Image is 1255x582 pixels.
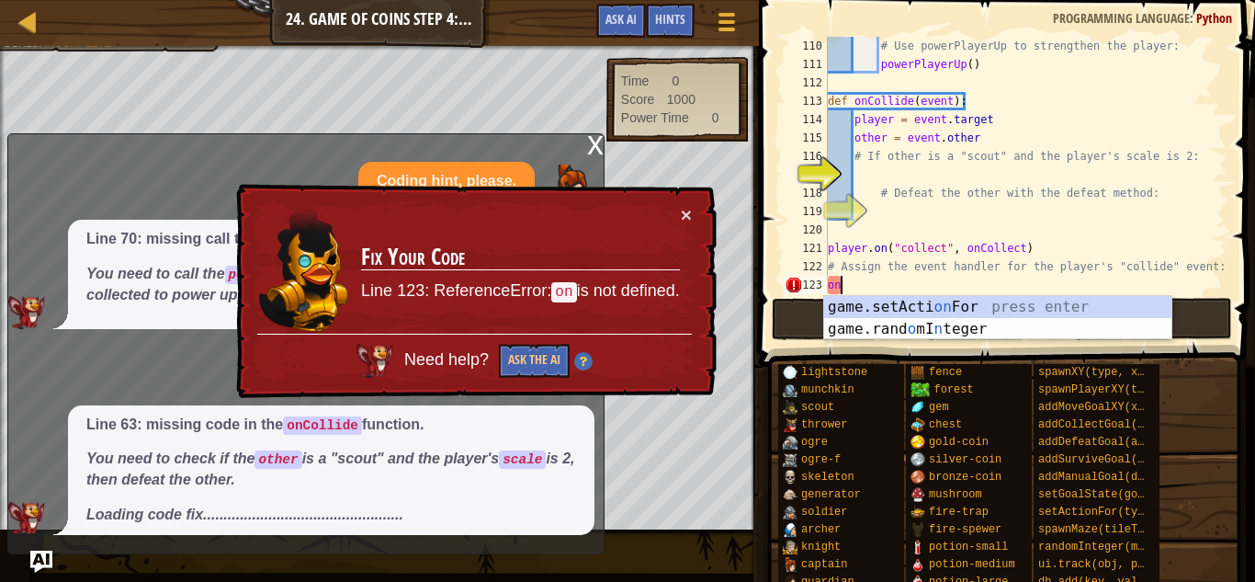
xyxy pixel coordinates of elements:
img: AI [8,502,45,535]
span: archer [801,523,841,536]
span: generator [801,488,861,501]
span: knight [801,541,841,553]
span: Hints [655,10,685,28]
img: portrait.png [783,470,797,485]
div: 0 [673,72,680,90]
img: portrait.png [783,487,797,502]
button: Show game menu [704,4,750,47]
span: addManualGoal(description) [1038,471,1210,484]
img: portrait.png [910,557,925,572]
em: You need to check if the is a "scout" and the player's is 2, then defeat the other. [86,451,575,487]
div: 122 [785,257,828,276]
div: 113 [785,92,828,110]
h3: Fix Your Code [361,245,680,270]
span: fire-trap [929,506,989,519]
img: portrait.png [783,365,797,380]
span: ogre [801,436,828,449]
span: scout [801,401,834,414]
span: addSurviveGoal(seconds) [1038,453,1191,466]
div: 119 [785,202,828,221]
button: × [681,205,692,224]
img: Player [553,165,590,201]
img: trees_1.png [910,382,930,397]
p: Coding hint, please. [377,171,516,192]
span: bronze-coin [929,471,1001,484]
div: 117 [785,165,828,184]
div: 123 [785,276,828,294]
button: Ask AI [596,4,646,38]
div: 112 [785,74,828,92]
div: Power Time [621,108,689,127]
p: Line 123: ReferenceError: is not defined. [361,280,680,303]
div: 110 [785,37,828,55]
span: spawnXY(type, x, y) [1038,366,1164,379]
span: spawnMaze(tileType, seed) [1038,523,1204,536]
div: 111 [785,55,828,74]
div: 120 [785,221,828,239]
button: Ask AI [30,551,52,573]
span: randomInteger(min, max) [1038,541,1191,553]
span: gem [929,401,949,414]
span: soldier [801,506,847,519]
span: fence [929,366,962,379]
div: 121 [785,239,828,257]
img: portrait.png [910,435,925,450]
img: portrait.png [910,400,925,415]
img: portrait.png [783,435,797,450]
span: mushroom [929,488,982,501]
div: 1000 [667,90,695,108]
span: setGoalState(goal, success) [1038,488,1216,501]
code: scale [499,451,546,469]
div: 114 [785,110,828,129]
em: Loading code fix................................................. [86,507,403,522]
p: Line 63: missing code in the function. [86,415,576,436]
div: 115 [785,129,828,147]
img: portrait.png [783,452,797,467]
img: AI [356,344,393,377]
img: portrait.png [783,505,797,519]
img: Hint [574,352,593,371]
span: munchkin [801,383,854,396]
span: ui.track(obj, prop) [1038,558,1164,571]
p: Line 70: missing call to . [86,229,576,250]
img: portrait.png [783,382,797,397]
span: potion-small [929,541,1008,553]
code: powerPlayerUp() [225,266,352,284]
span: Programming language [1053,9,1190,27]
img: portrait.png [910,522,925,537]
span: silver-coin [929,453,1001,466]
span: forest [933,383,973,396]
img: duck_ritic.png [258,206,350,333]
img: portrait.png [783,417,797,432]
span: addDefeatGoal(amount) [1038,436,1177,449]
img: portrait.png [910,417,925,432]
img: portrait.png [910,470,925,485]
span: spawnPlayerXY(type, x, y) [1038,383,1204,396]
div: Time [621,72,650,90]
img: AI [8,296,45,329]
img: portrait.png [783,400,797,415]
img: portrait.png [783,557,797,572]
div: Score [621,90,655,108]
code: onCollide [283,417,362,435]
img: portrait.png [910,365,925,380]
span: addCollectGoal(amount) [1038,418,1183,431]
img: portrait.png [910,540,925,554]
span: potion-medium [929,558,1015,571]
div: x [587,134,604,153]
div: 124 [785,294,828,313]
em: You need to call the function when a "mushroom" is collected to power up the player. [86,266,573,302]
span: ogre-f [801,453,841,466]
span: Ask AI [605,10,637,28]
code: on [551,282,576,302]
img: portrait.png [910,452,925,467]
span: gold-coin [929,436,989,449]
span: fire-spewer [929,523,1001,536]
span: addMoveGoalXY(x, y) [1038,401,1164,414]
span: thrower [801,418,847,431]
img: portrait.png [910,505,925,519]
div: 118 [785,184,828,202]
code: other [254,451,301,469]
span: Python [1196,9,1232,27]
span: chest [929,418,962,431]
